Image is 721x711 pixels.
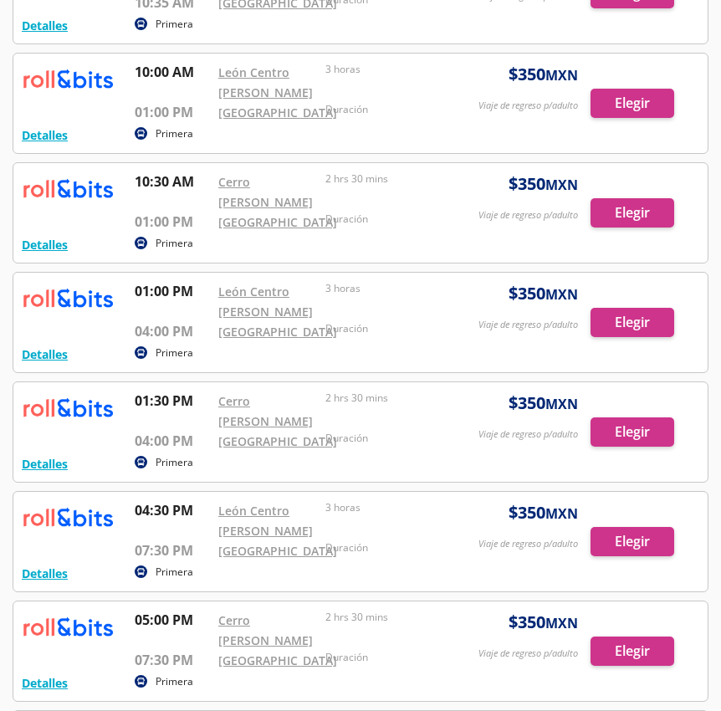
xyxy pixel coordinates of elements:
[22,17,68,34] button: Detalles
[218,433,337,449] a: [GEOGRAPHIC_DATA]
[22,236,68,253] button: Detalles
[22,126,68,144] button: Detalles
[218,105,337,120] a: [GEOGRAPHIC_DATA]
[218,652,337,668] a: [GEOGRAPHIC_DATA]
[218,543,337,559] a: [GEOGRAPHIC_DATA]
[22,345,68,363] button: Detalles
[22,565,68,582] button: Detalles
[22,455,68,473] button: Detalles
[156,455,193,470] p: Primera
[156,17,193,32] p: Primera
[218,214,337,230] a: [GEOGRAPHIC_DATA]
[218,393,313,429] a: Cerro [PERSON_NAME]
[22,674,68,692] button: Detalles
[156,236,193,251] p: Primera
[218,64,313,100] a: León Centro [PERSON_NAME]
[156,126,193,141] p: Primera
[156,345,193,361] p: Primera
[156,565,193,580] p: Primera
[218,612,313,648] a: Cerro [PERSON_NAME]
[156,674,193,689] p: Primera
[218,284,313,320] a: León Centro [PERSON_NAME]
[218,324,337,340] a: [GEOGRAPHIC_DATA]
[218,503,313,539] a: León Centro [PERSON_NAME]
[218,174,313,210] a: Cerro [PERSON_NAME]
